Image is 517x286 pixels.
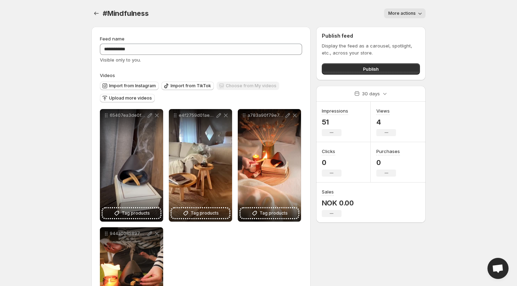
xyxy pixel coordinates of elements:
[322,42,420,56] p: Display the feed as a carousel, spotlight, etc., across your store.
[110,231,146,236] p: 944a008589794855ab1de40ab83b27fdHD-1080p-25Mbps-42202464 1
[388,11,416,16] span: More actions
[362,90,380,97] p: 30 days
[109,95,152,101] span: Upload more videos
[322,32,420,39] h2: Publish feed
[376,118,396,126] p: 4
[122,210,150,217] span: Tag products
[91,8,101,18] button: Settings
[376,158,400,167] p: 0
[376,148,400,155] h3: Purchases
[100,36,125,42] span: Feed name
[109,83,156,89] span: Import from Instagram
[322,158,342,167] p: 0
[487,258,509,279] a: Open chat
[100,94,155,102] button: Upload more videos
[363,65,379,72] span: Publish
[322,63,420,75] button: Publish
[376,107,390,114] h3: Views
[384,8,426,18] button: More actions
[241,208,298,218] button: Tag products
[260,210,288,217] span: Tag products
[238,109,301,222] div: a783a90f79e74b1c9507ac128d49e2c1HD-720p-16Mbps-39813424Tag products
[191,210,219,217] span: Tag products
[100,72,115,78] span: Videos
[322,148,335,155] h3: Clicks
[172,208,229,218] button: Tag products
[179,113,215,118] p: e4f2759d01ae4e148faca56b16d70d5eHD-1080p-25Mbps-48314110
[322,199,354,207] p: NOK 0.00
[103,9,149,18] span: #Mindfulness
[161,82,214,90] button: Import from TikTok
[171,83,211,89] span: Import from TikTok
[100,57,141,63] span: Visible only to you.
[169,109,232,222] div: e4f2759d01ae4e148faca56b16d70d5eHD-1080p-25Mbps-48314110Tag products
[110,113,146,118] p: 65407ea3de0f475e9cbe23024bdaa8aaHD-1080p-25Mbps-41923119
[103,208,160,218] button: Tag products
[322,107,348,114] h3: Impressions
[100,82,159,90] button: Import from Instagram
[100,109,163,222] div: 65407ea3de0f475e9cbe23024bdaa8aaHD-1080p-25Mbps-41923119Tag products
[322,118,348,126] p: 51
[322,188,334,195] h3: Sales
[248,113,284,118] p: a783a90f79e74b1c9507ac128d49e2c1HD-720p-16Mbps-39813424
